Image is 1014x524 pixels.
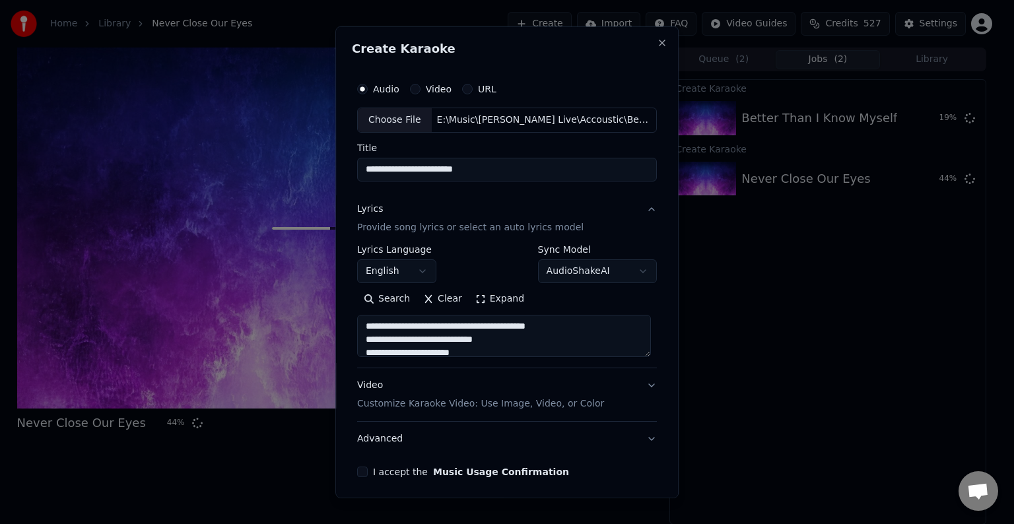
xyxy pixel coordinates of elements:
[373,84,399,94] label: Audio
[357,192,657,245] button: LyricsProvide song lyrics or select an auto lyrics model
[432,114,656,127] div: E:\Music\[PERSON_NAME] Live\Accoustic\Better Than I Know Myself .mp3
[357,245,657,368] div: LyricsProvide song lyrics or select an auto lyrics model
[373,467,569,476] label: I accept the
[357,221,584,234] p: Provide song lyrics or select an auto lyrics model
[357,203,383,216] div: Lyrics
[357,379,604,410] div: Video
[417,288,469,310] button: Clear
[357,143,657,152] label: Title
[357,288,417,310] button: Search
[538,245,657,254] label: Sync Model
[357,397,604,410] p: Customize Karaoke Video: Use Image, Video, or Color
[469,288,531,310] button: Expand
[357,368,657,421] button: VideoCustomize Karaoke Video: Use Image, Video, or Color
[358,108,432,132] div: Choose File
[357,245,436,254] label: Lyrics Language
[357,422,657,456] button: Advanced
[478,84,496,94] label: URL
[433,467,569,476] button: I accept the
[352,43,662,55] h2: Create Karaoke
[426,84,452,94] label: Video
